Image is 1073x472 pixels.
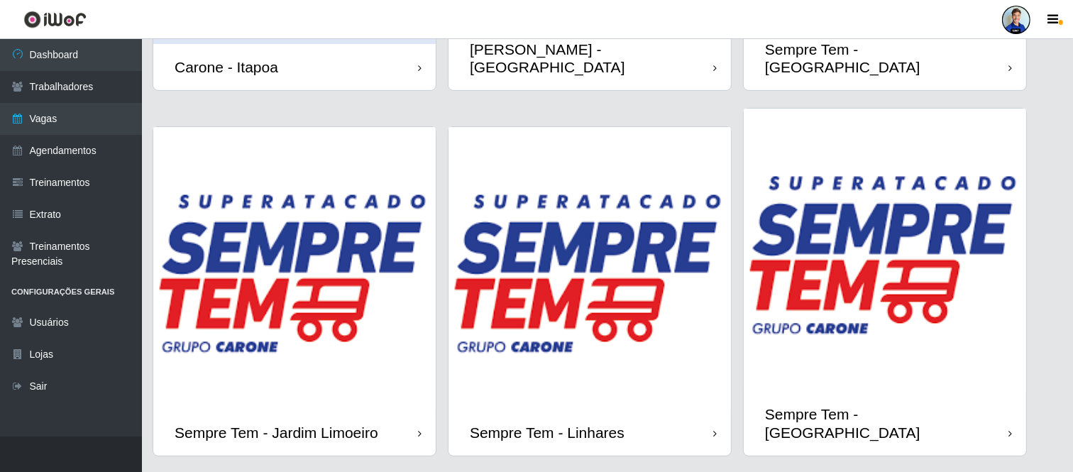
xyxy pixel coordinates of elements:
[175,58,278,76] div: Carone - Itapoa
[765,405,1008,441] div: Sempre Tem - [GEOGRAPHIC_DATA]
[23,11,87,28] img: CoreUI Logo
[470,40,713,76] div: [PERSON_NAME] - [GEOGRAPHIC_DATA]
[175,424,378,441] div: Sempre Tem - Jardim Limoeiro
[153,127,436,456] a: Sempre Tem - Jardim Limoeiro
[153,127,436,410] img: cardImg
[765,40,1008,76] div: Sempre Tem - [GEOGRAPHIC_DATA]
[449,127,731,410] img: cardImg
[744,109,1026,455] a: Sempre Tem - [GEOGRAPHIC_DATA]
[449,127,731,456] a: Sempre Tem - Linhares
[470,424,624,441] div: Sempre Tem - Linhares
[744,109,1026,391] img: cardImg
